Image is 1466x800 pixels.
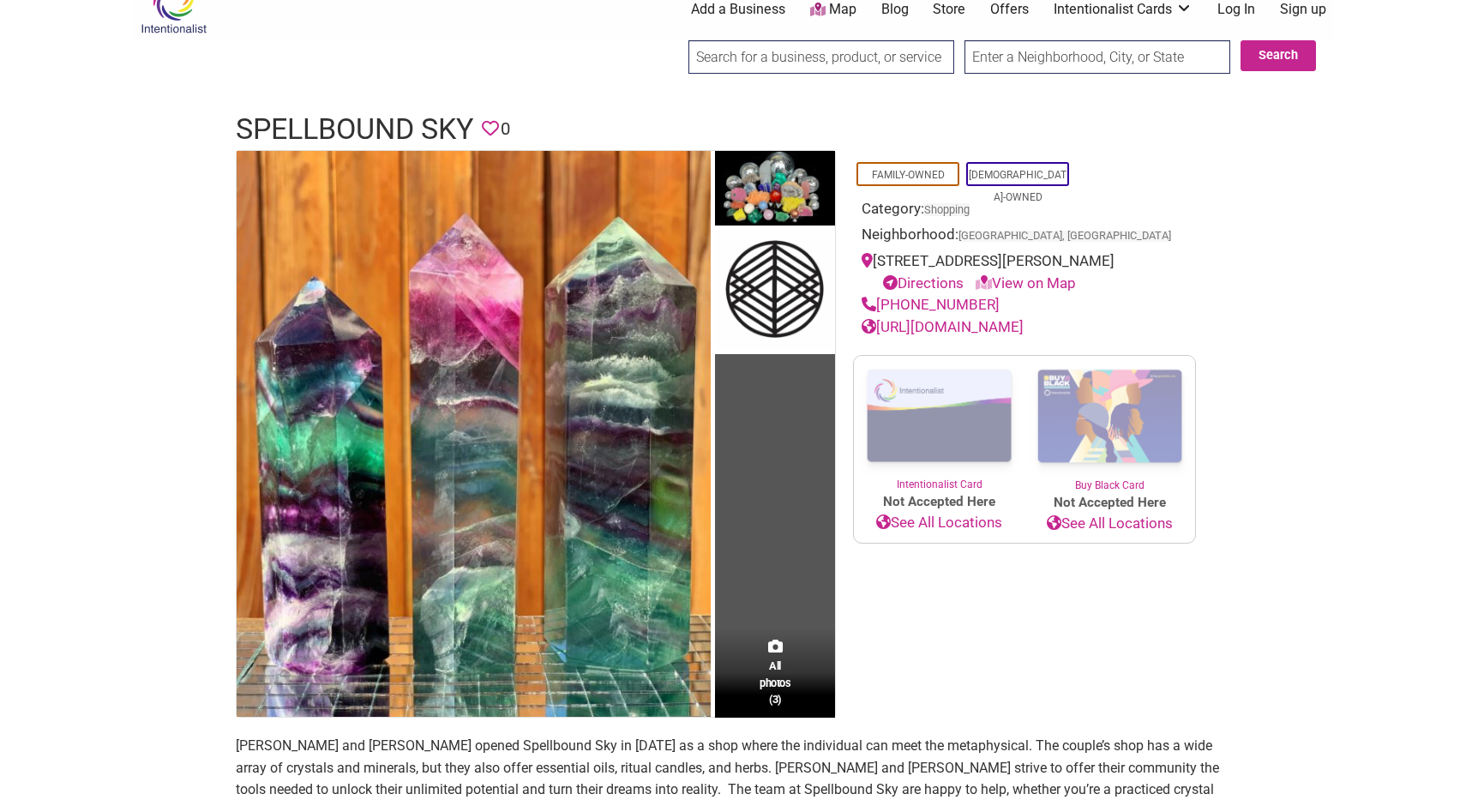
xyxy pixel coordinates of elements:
[862,198,1187,225] div: Category:
[862,224,1187,250] div: Neighborhood:
[854,356,1024,492] a: Intentionalist Card
[1024,356,1195,478] img: Buy Black Card
[236,109,473,150] h1: Spellbound Sky
[862,250,1187,294] div: [STREET_ADDRESS][PERSON_NAME]
[862,318,1024,335] a: [URL][DOMAIN_NAME]
[854,356,1024,477] img: Intentionalist Card
[862,296,1000,313] a: [PHONE_NUMBER]
[854,512,1024,534] a: See All Locations
[1024,513,1195,535] a: See All Locations
[501,116,510,142] span: 0
[924,203,970,216] a: Shopping
[976,274,1076,292] a: View on Map
[854,492,1024,512] span: Not Accepted Here
[1024,493,1195,513] span: Not Accepted Here
[688,40,954,74] input: Search for a business, product, or service
[760,658,790,707] span: All photos (3)
[964,40,1230,74] input: Enter a Neighborhood, City, or State
[969,169,1066,203] a: [DEMOGRAPHIC_DATA]-Owned
[1241,40,1316,71] button: Search
[872,169,945,181] a: Family-Owned
[1024,356,1195,493] a: Buy Black Card
[958,231,1171,242] span: [GEOGRAPHIC_DATA], [GEOGRAPHIC_DATA]
[883,274,964,292] a: Directions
